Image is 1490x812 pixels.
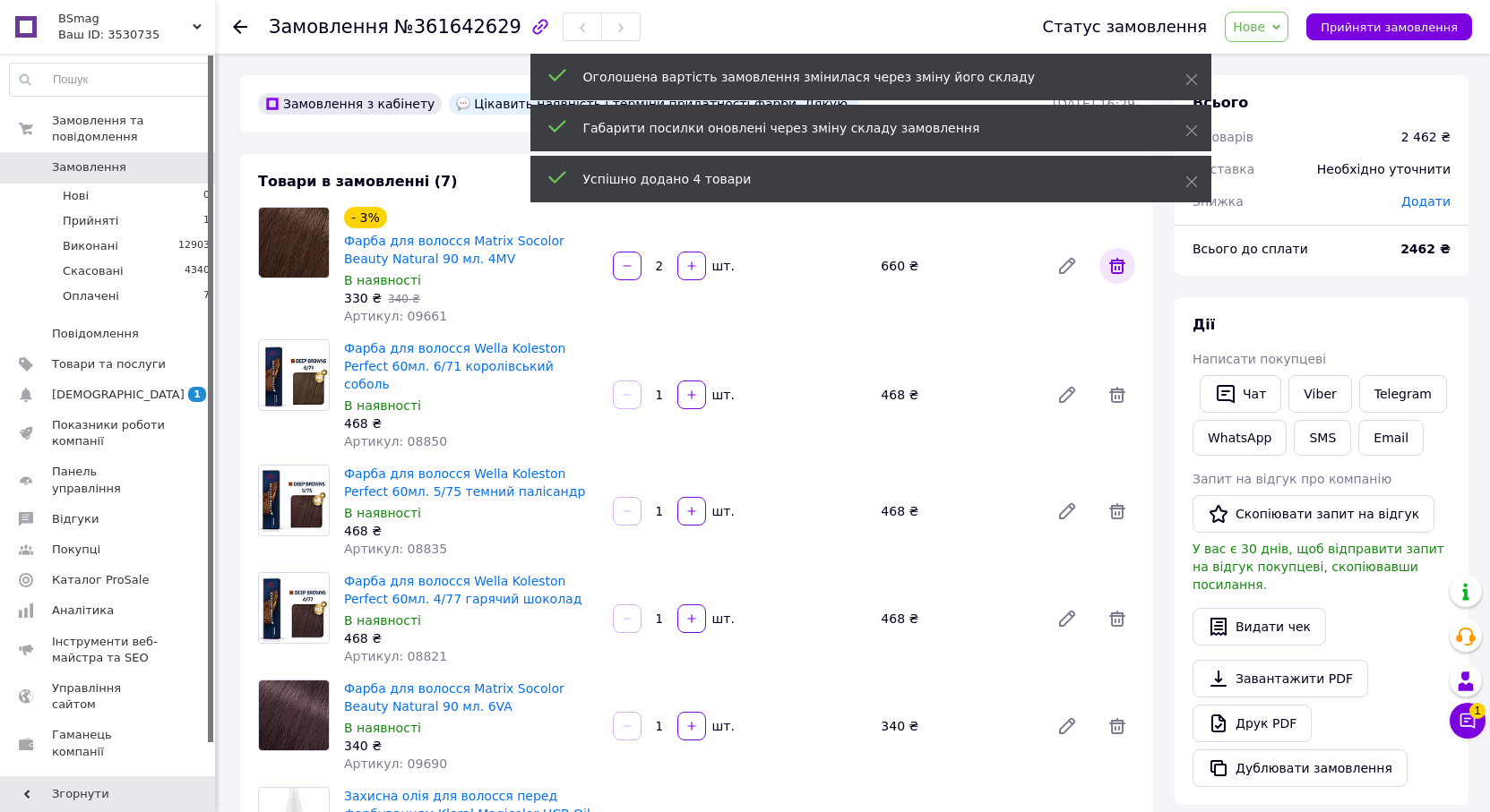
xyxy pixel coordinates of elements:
[1099,601,1135,637] span: Видалити
[52,387,185,403] span: [DEMOGRAPHIC_DATA]
[344,542,447,556] span: Артикул: 08835
[1469,703,1486,719] span: 1
[52,727,166,759] span: Гаманець компанії
[344,273,421,287] span: В наявності
[58,27,215,43] div: Ваш ID: 3530735
[258,173,458,190] span: Товари в замовленні (7)
[1306,13,1472,40] button: Прийняти замовлення
[344,737,599,755] div: 340 ₴
[344,522,599,540] div: 468 ₴
[1400,242,1451,256] b: 2462 ₴
[258,93,442,115] div: Замовлення з кабінету
[1049,377,1085,413] a: Редагувати
[10,64,211,96] input: Пошук
[259,469,329,533] img: Фарба для волосся Wella Koleston Perfect 60мл. 5/75 темний палісандр
[52,542,100,558] span: Покупці
[344,629,599,647] div: 468 ₴
[203,288,210,304] span: 7
[874,382,1042,407] div: 468 ₴
[1193,542,1444,592] span: У вас є 30 днів, щоб відправити запит на відгук покупцеві, скопіювавши посилання.
[874,253,1042,278] div: 660 ₴
[1193,660,1368,697] a: Завантажити PDF
[708,610,736,628] div: шт.
[259,680,329,750] img: Фарба для волосся Matrix Socolor Beauty Natural 90 мл. 6VA
[344,681,564,714] a: Фарба для волосся Matrix Socolor Beauty Natural 90 мл. 6VA
[456,97,470,111] img: :speech_balloon:
[52,464,166,496] span: Панель управління
[583,170,1141,188] div: Успішно додано 4 товари
[583,119,1141,137] div: Габарити посилки оновлені через зміну складу замовлення
[52,680,166,713] span: Управління сайтом
[708,257,736,275] div: шт.
[1359,375,1447,413] a: Telegram
[63,188,89,204] span: Нові
[1450,703,1486,739] button: Чат з покупцем1
[259,343,329,407] img: Фарба для волосся Wella Koleston Perfect 60мл. 6/71 королівський соболь
[52,326,139,342] span: Повідомлення
[52,572,149,588] span: Каталог ProSale
[188,387,206,402] span: 1
[344,649,447,663] span: Артикул: 08821
[1099,708,1135,744] span: Видалити
[63,288,119,304] span: Оплачені
[1401,128,1451,146] div: 2 462 ₴
[344,574,581,606] a: Фарба для волосся Wella Koleston Perfect 60мл. 4/77 гарячий шоколад
[1193,194,1244,209] span: Знижка
[52,511,99,527] span: Відгуки
[344,398,421,413] span: В наявності
[233,18,247,36] div: Повернутися назад
[344,415,599,432] div: 468 ₴
[1049,493,1085,529] a: Редагувати
[1193,420,1287,456] a: WhatsApp
[1049,601,1085,637] a: Редагувати
[344,613,421,628] span: В наявності
[1193,472,1391,486] span: Запит на відгук про компанію
[344,721,421,735] span: В наявності
[1193,495,1434,533] button: Скопіювати запит на відгук
[1099,248,1135,284] span: Видалити
[58,11,193,27] span: BSmag
[708,717,736,735] div: шт.
[1049,248,1085,284] a: Редагувати
[63,213,118,229] span: Прийняті
[344,234,564,266] a: Фарба для волосся Matrix Socolor Beauty Natural 90 мл. 4MV
[344,756,447,771] span: Артикул: 09690
[344,466,585,499] a: Фарба для волосся Wella Koleston Perfect 60мл. 5/75 темний палісандр
[1233,20,1265,34] span: Нове
[344,341,566,391] a: Фарба для волосся Wella Koleston Perfect 60мл. 6/71 королівський соболь
[259,574,329,642] img: Фарба для волосся Wella Koleston Perfect 60мл. 4/77 гарячий шоколад
[1200,375,1281,413] button: Чат
[259,208,329,278] img: Фарба для волосся Matrix Socolor Beauty Natural 90 мл. 4MV
[1043,18,1208,36] div: Статус замовлення
[63,263,124,279] span: Скасовані
[1193,162,1254,176] span: Доставка
[52,634,166,666] span: Інструменти веб-майстра та SEO
[52,774,98,791] span: Маркет
[1306,150,1461,189] div: Необхідно уточнити
[874,499,1042,524] div: 468 ₴
[1193,130,1253,144] span: 7 товарів
[52,356,166,372] span: Товари та послуги
[874,606,1042,631] div: 468 ₴
[1401,194,1451,209] span: Додати
[203,213,210,229] span: 1
[52,113,215,145] span: Замовлення та повідомлення
[1193,705,1312,742] a: Друк PDF
[1358,420,1424,456] button: Email
[269,16,389,38] span: Замовлення
[1193,608,1326,645] button: Видати чек
[1294,420,1351,456] button: SMS
[1193,242,1308,256] span: Всього до сплати
[52,417,166,449] span: Показники роботи компанії
[708,502,736,520] div: шт.
[1099,377,1135,413] span: Видалити
[394,16,521,38] span: №361642629
[1193,316,1215,333] span: Дії
[344,291,382,305] span: 330 ₴
[583,68,1141,86] div: Оголошена вартість замовлення змінилася через зміну його складу
[708,386,736,404] div: шт.
[203,188,210,204] span: 0
[388,293,420,305] span: 340 ₴
[1193,749,1408,787] button: Дублювати замовлення
[344,434,447,449] span: Артикул: 08850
